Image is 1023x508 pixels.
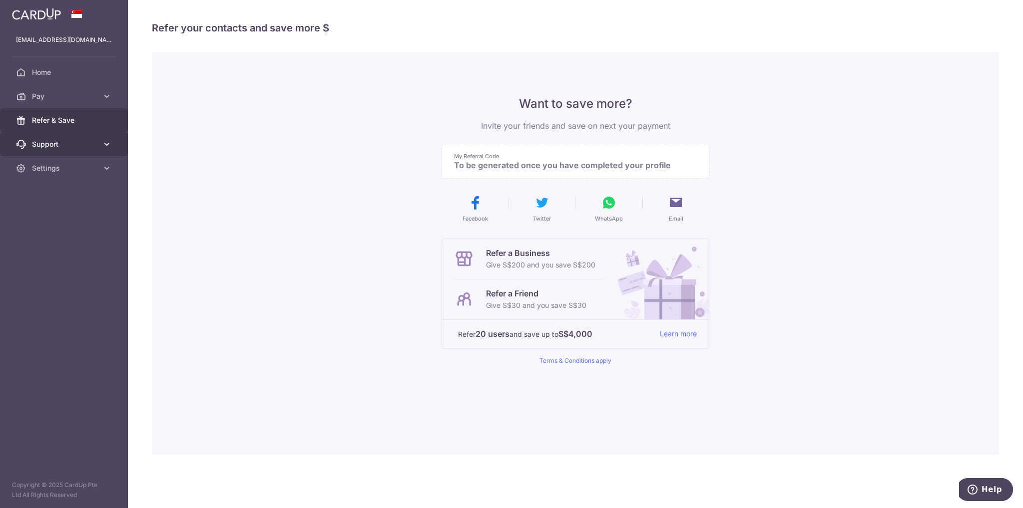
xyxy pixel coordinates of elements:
p: Want to save more? [442,96,709,112]
span: Home [32,67,98,77]
a: Learn more [660,328,697,340]
img: Refer [608,239,709,319]
span: Help [22,7,43,16]
img: CardUp [12,8,61,20]
p: [EMAIL_ADDRESS][DOMAIN_NAME] [16,35,112,45]
p: Refer a Business [486,247,595,259]
span: Refer & Save [32,115,98,125]
p: My Referral Code [454,152,689,160]
span: Email [669,215,683,223]
strong: S$4,000 [558,328,592,340]
span: Pay [32,91,98,101]
iframe: Opens a widget where you can find more information [959,478,1013,503]
p: Invite your friends and save on next your payment [442,120,709,132]
p: Give S$200 and you save S$200 [486,259,595,271]
span: Settings [32,163,98,173]
button: Email [646,195,705,223]
h4: Refer your contacts and save more $ [152,20,999,36]
p: Refer a Friend [486,287,586,299]
p: To be generated once you have completed your profile [454,160,689,170]
strong: 20 users [476,328,510,340]
span: Facebook [463,215,488,223]
span: Twitter [533,215,551,223]
span: Support [32,139,98,149]
p: Give S$30 and you save S$30 [486,299,586,311]
button: Twitter [512,195,571,223]
button: Facebook [446,195,505,223]
span: WhatsApp [595,215,623,223]
p: Refer and save up to [458,328,652,340]
a: Terms & Conditions apply [539,357,611,364]
button: WhatsApp [579,195,638,223]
